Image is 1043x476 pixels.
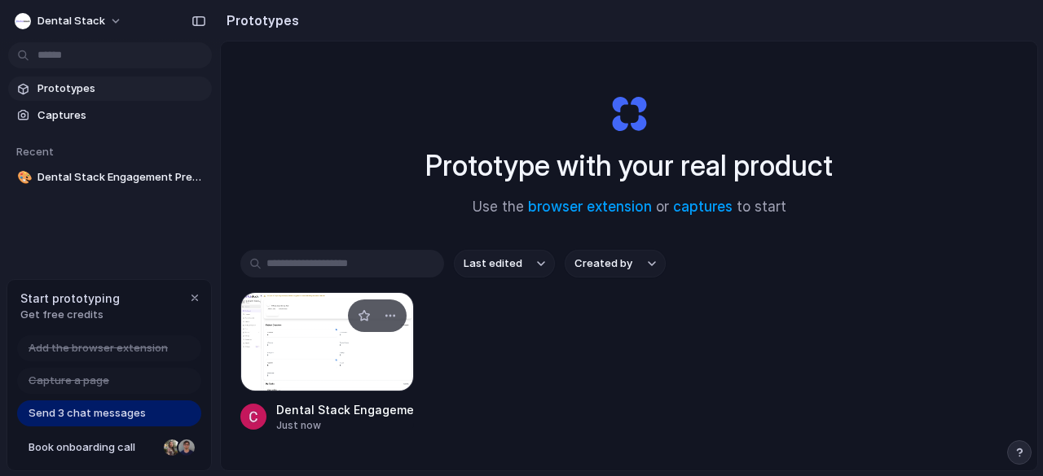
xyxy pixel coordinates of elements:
[240,292,414,433] a: Dental Stack Engagement PreviewDental Stack Engagement PreviewJust now
[574,255,632,272] span: Created by
[473,197,786,218] span: Use the or to start
[177,438,196,457] div: Christian Iacullo
[37,13,105,29] span: Dental Stack
[20,307,120,323] span: Get free credits
[37,107,205,124] span: Captures
[528,199,652,215] a: browser extension
[16,145,54,158] span: Recent
[37,169,205,186] span: Dental Stack Engagement Preview
[37,81,205,97] span: Prototypes
[29,405,146,421] span: Send 3 chat messages
[565,250,666,277] button: Created by
[8,76,212,101] a: Prototypes
[15,169,31,186] button: 🎨
[8,103,212,128] a: Captures
[220,11,299,30] h2: Prototypes
[276,418,414,433] div: Just now
[8,165,212,190] a: 🎨Dental Stack Engagement Preview
[29,340,168,356] span: Add the browser extension
[17,168,29,187] div: 🎨
[673,199,733,215] a: captures
[20,290,120,307] span: Start prototyping
[464,255,522,272] span: Last edited
[425,144,833,187] h1: Prototype with your real product
[454,250,555,277] button: Last edited
[162,438,182,457] div: Nicole Kubica
[276,401,414,418] div: Dental Stack Engagement Preview
[29,373,109,389] span: Capture a page
[29,439,157,456] span: Book onboarding call
[17,435,201,461] a: Book onboarding call
[8,8,130,34] button: Dental Stack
